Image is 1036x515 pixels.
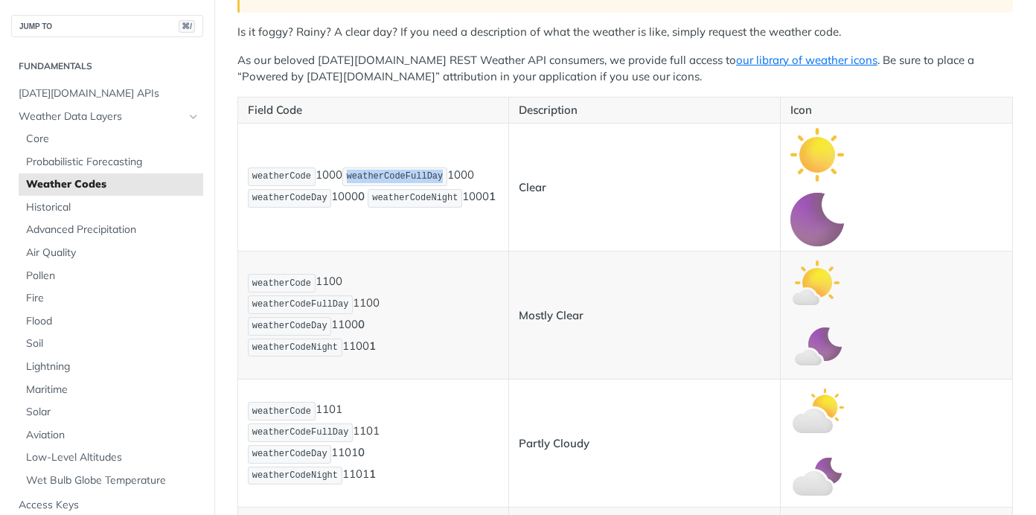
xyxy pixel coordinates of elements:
p: Field Code [248,102,499,119]
a: Wet Bulb Globe Temperature [19,470,203,492]
a: Core [19,128,203,150]
span: Expand image [790,403,844,417]
p: 1000 1000 1000 1000 [248,166,499,209]
p: 1101 1101 1101 1101 [248,400,499,486]
span: Maritime [26,383,199,397]
a: Advanced Precipitation [19,219,203,241]
img: clear_night [790,193,844,246]
a: Weather Codes [19,173,203,196]
p: As our beloved [DATE][DOMAIN_NAME] REST Weather API consumers, we provide full access to . Be sur... [237,52,1013,86]
a: Flood [19,310,203,333]
span: weatherCodeNight [252,470,338,481]
span: Core [26,132,199,147]
span: Access Keys [19,498,199,513]
p: 1100 1100 1100 1100 [248,272,499,358]
p: Icon [790,102,1003,119]
p: Is it foggy? Rainy? A clear day? If you need a description of what the weather is like, simply re... [237,24,1013,41]
p: Description [519,102,770,119]
img: partly_cloudy_night [790,449,844,502]
span: Expand image [790,467,844,482]
strong: Clear [519,180,546,194]
a: Historical [19,196,203,219]
a: [DATE][DOMAIN_NAME] APIs [11,83,203,105]
span: Advanced Precipitation [26,223,199,237]
img: clear_day [790,128,844,182]
span: Probabilistic Forecasting [26,155,199,170]
img: partly_cloudy_day [790,384,844,438]
strong: 1 [369,339,376,353]
span: Fire [26,291,199,306]
a: Pollen [19,265,203,287]
span: weatherCodeNight [372,193,458,203]
span: Weather Codes [26,177,199,192]
strong: 1 [369,467,376,481]
button: Hide subpages for Weather Data Layers [188,111,199,123]
strong: 0 [358,317,365,331]
a: Fire [19,287,203,310]
span: Low-Level Altitudes [26,450,199,465]
strong: 0 [358,445,365,459]
span: weatherCodeFullDay [252,427,349,438]
span: Weather Data Layers [19,109,184,124]
a: Low-Level Altitudes [19,447,203,469]
span: weatherCodeFullDay [252,299,349,310]
span: weatherCodeNight [252,342,338,353]
span: weatherCodeDay [252,449,327,459]
a: Solar [19,401,203,423]
span: weatherCodeFullDay [347,171,444,182]
img: mostly_clear_night [790,321,844,374]
strong: Partly Cloudy [519,436,589,450]
span: Expand image [790,339,844,354]
span: [DATE][DOMAIN_NAME] APIs [19,86,199,101]
strong: 1 [489,189,496,203]
a: Lightning [19,356,203,378]
span: Air Quality [26,246,199,260]
span: Aviation [26,428,199,443]
span: weatherCode [252,171,311,182]
span: Expand image [790,147,844,161]
strong: 0 [358,189,365,203]
a: Aviation [19,424,203,447]
span: weatherCodeDay [252,321,327,331]
span: Expand image [790,275,844,289]
span: Lightning [26,359,199,374]
a: Air Quality [19,242,203,264]
span: Pollen [26,269,199,284]
a: Probabilistic Forecasting [19,151,203,173]
span: Wet Bulb Globe Temperature [26,473,199,488]
a: our library of weather icons [736,53,877,67]
span: Historical [26,200,199,215]
span: weatherCode [252,406,311,417]
h2: Fundamentals [11,60,203,73]
span: weatherCodeDay [252,193,327,203]
span: Soil [26,336,199,351]
span: Expand image [790,211,844,225]
span: weatherCode [252,278,311,289]
button: JUMP TO⌘/ [11,15,203,37]
a: Soil [19,333,203,355]
a: Weather Data LayersHide subpages for Weather Data Layers [11,106,203,128]
strong: Mostly Clear [519,308,583,322]
img: mostly_clear_day [790,256,844,310]
span: Flood [26,314,199,329]
span: ⌘/ [179,20,195,33]
a: Maritime [19,379,203,401]
span: Solar [26,405,199,420]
